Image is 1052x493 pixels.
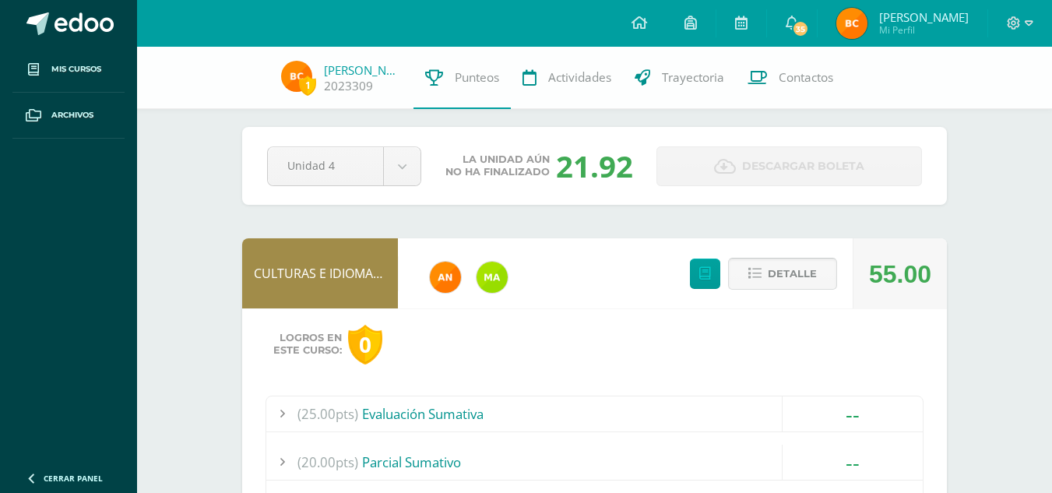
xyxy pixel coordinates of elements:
img: f7d1442c19affb68e0eb0c471446a006.png [281,61,312,92]
span: Mis cursos [51,63,101,76]
div: Parcial Sumativo [266,445,923,480]
a: Contactos [736,47,845,109]
div: Evaluación Sumativa [266,396,923,431]
span: Descargar boleta [742,147,864,185]
a: Archivos [12,93,125,139]
span: Logros en este curso: [273,332,342,357]
span: 35 [792,20,809,37]
a: Trayectoria [623,47,736,109]
div: CULTURAS E IDIOMAS MAYAS, GARÍFUNA O XINCA [242,238,398,308]
span: Punteos [455,69,499,86]
a: [PERSON_NAME] [324,62,402,78]
img: 75b6448d1a55a94fef22c1dfd553517b.png [477,262,508,293]
span: Unidad 4 [287,147,364,184]
span: (20.00pts) [297,445,358,480]
span: Actividades [548,69,611,86]
a: Unidad 4 [268,147,420,185]
span: Contactos [779,69,833,86]
div: 0 [348,325,382,364]
span: Mi Perfil [879,23,969,37]
span: La unidad aún no ha finalizado [445,153,550,178]
span: 1 [299,76,316,95]
span: (25.00pts) [297,396,358,431]
span: Trayectoria [662,69,724,86]
a: 2023309 [324,78,373,94]
div: 21.92 [556,146,633,186]
div: 55.00 [869,239,931,309]
button: Detalle [728,258,837,290]
img: f7d1442c19affb68e0eb0c471446a006.png [836,8,867,39]
span: [PERSON_NAME] [879,9,969,25]
div: -- [783,396,923,431]
img: fc6731ddebfef4a76f049f6e852e62c4.png [430,262,461,293]
a: Mis cursos [12,47,125,93]
a: Actividades [511,47,623,109]
span: Detalle [768,259,817,288]
div: -- [783,445,923,480]
a: Punteos [413,47,511,109]
span: Archivos [51,109,93,121]
span: Cerrar panel [44,473,103,484]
